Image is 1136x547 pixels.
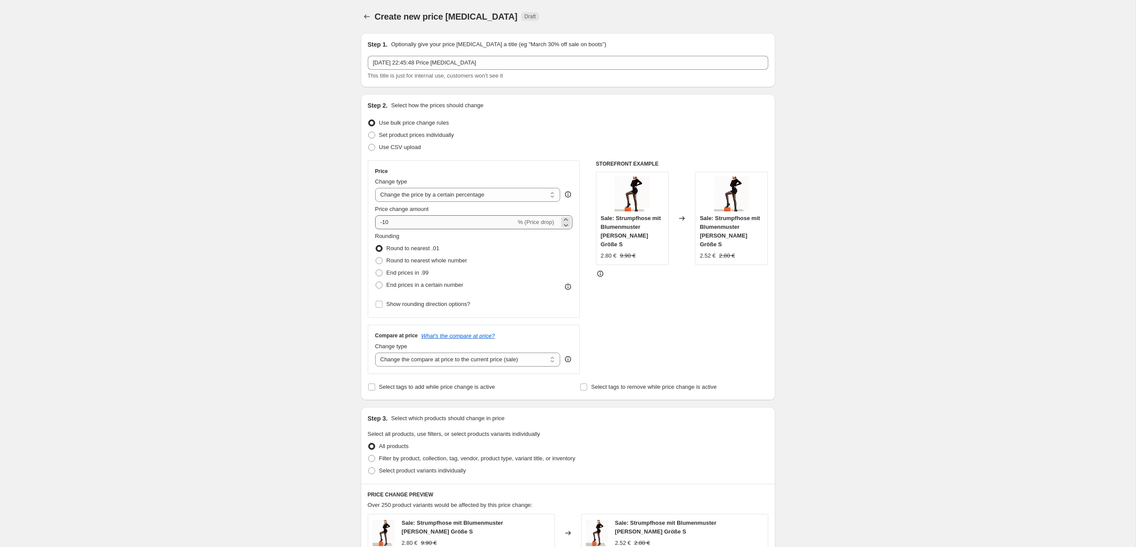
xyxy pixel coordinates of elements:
[564,190,572,199] div: help
[375,12,518,21] span: Create new price [MEDICAL_DATA]
[379,455,575,462] span: Filter by product, collection, tag, vendor, product type, variant title, or inventory
[518,219,554,225] span: % (Price drop)
[368,502,533,508] span: Over 250 product variants would be affected by this price change:
[375,178,407,185] span: Change type
[368,72,503,79] span: This title is just for internal use, customers won't see it
[368,56,768,70] input: 30% off holiday sale
[391,414,504,423] p: Select which products should change in price
[375,215,516,229] input: -15
[714,177,749,211] img: sale-strumpfhose-velvet-rose-groesse-s3_80x.png
[379,384,495,390] span: Select tags to add while price change is active
[375,206,429,212] span: Price change amount
[564,355,572,364] div: help
[375,332,418,339] h3: Compare at price
[387,301,470,307] span: Show rounding direction options?
[387,245,439,251] span: Round to nearest .01
[719,251,735,260] strike: 2.80 €
[402,520,503,535] span: Sale: Strumpfhose mit Blumenmuster [PERSON_NAME] Größe S
[373,520,395,546] img: sale-strumpfhose-velvet-rose-groesse-s3_80x.png
[379,467,466,474] span: Select product variants individually
[375,168,388,175] h3: Price
[596,160,768,167] h6: STOREFRONT EXAMPLE
[387,269,429,276] span: End prices in .99
[700,251,715,260] div: 2.52 €
[375,233,400,239] span: Rounding
[615,520,717,535] span: Sale: Strumpfhose mit Blumenmuster [PERSON_NAME] Größe S
[524,13,536,20] span: Draft
[591,384,717,390] span: Select tags to remove while price change is active
[379,132,454,138] span: Set product prices individually
[421,333,495,339] button: What's the compare at price?
[368,431,540,437] span: Select all products, use filters, or select products variants individually
[379,119,449,126] span: Use bulk price change rules
[620,251,636,260] strike: 9.90 €
[601,215,661,248] span: Sale: Strumpfhose mit Blumenmuster [PERSON_NAME] Größe S
[391,40,606,49] p: Optionally give your price [MEDICAL_DATA] a title (eg "March 30% off sale on boots")
[615,177,650,211] img: sale-strumpfhose-velvet-rose-groesse-s3_80x.png
[368,40,388,49] h2: Step 1.
[387,282,463,288] span: End prices in a certain number
[601,251,616,260] div: 2.80 €
[379,443,409,449] span: All products
[387,257,467,264] span: Round to nearest whole number
[368,491,768,498] h6: PRICE CHANGE PREVIEW
[361,10,373,23] button: Price change jobs
[375,343,407,350] span: Change type
[700,215,760,248] span: Sale: Strumpfhose mit Blumenmuster [PERSON_NAME] Größe S
[379,144,421,150] span: Use CSV upload
[368,101,388,110] h2: Step 2.
[586,520,608,546] img: sale-strumpfhose-velvet-rose-groesse-s3_80x.png
[368,414,388,423] h2: Step 3.
[391,101,483,110] p: Select how the prices should change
